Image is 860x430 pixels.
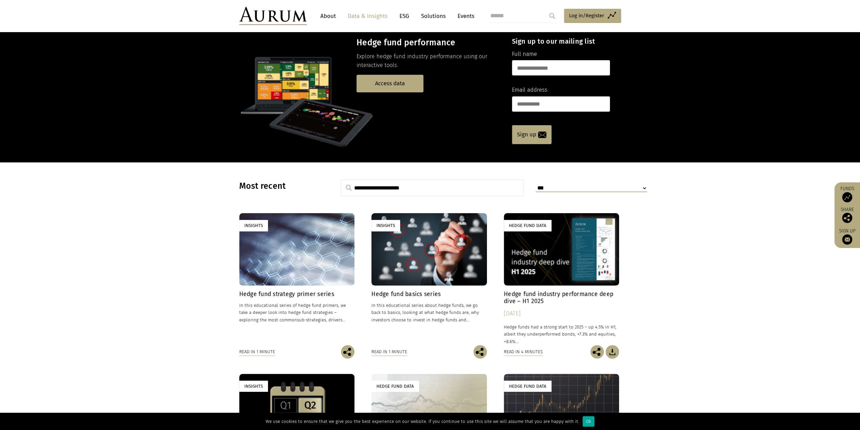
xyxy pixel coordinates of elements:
img: email-icon [538,132,546,138]
a: Sign up [838,228,857,245]
img: Access Funds [842,192,852,202]
h4: Hedge fund basics series [371,291,487,298]
h4: Hedge fund industry performance deep dive – H1 2025 [504,291,619,305]
div: Share [838,207,857,223]
label: Full name [512,50,537,59]
div: Hedge Fund Data [504,220,551,231]
img: Share this post [341,345,354,359]
h3: Most recent [239,181,324,191]
span: sub-strategies [297,317,326,322]
p: In this educational series about hedge funds, we go back to basics, looking at what hedge funds a... [371,302,487,323]
div: Read in 4 minutes [504,348,543,356]
a: Insights Hedge fund basics series In this educational series about hedge funds, we go back to bas... [371,213,487,345]
a: Insights Hedge fund strategy primer series In this educational series of hedge fund primers, we t... [239,213,355,345]
img: Share this post [590,345,604,359]
a: Events [454,10,474,22]
h4: Hedge fund strategy primer series [239,291,355,298]
div: Hedge Fund Data [504,381,551,392]
p: Hedge funds had a strong start to 2025 – up 4.5% in H1, albeit they underperformed bonds, +7.3% a... [504,323,619,345]
h3: Hedge fund performance [357,38,500,48]
p: Explore hedge fund industry performance using our interactive tools. [357,52,500,70]
img: Download Article [606,345,619,359]
img: search.svg [346,185,352,191]
a: Log in/Register [564,9,621,23]
a: Solutions [418,10,449,22]
a: Access data [357,75,423,92]
a: Data & Insights [344,10,391,22]
p: In this educational series of hedge fund primers, we take a deeper look into hedge fund strategie... [239,302,355,323]
img: Share this post [473,345,487,359]
div: Ok [583,416,594,427]
span: Log in/Register [569,12,604,20]
a: About [317,10,339,22]
a: ESG [396,10,413,22]
img: Aurum [239,7,307,25]
div: Read in 1 minute [239,348,275,356]
input: Submit [545,9,559,23]
a: Sign up [512,125,551,144]
div: [DATE] [504,309,619,318]
a: Hedge Fund Data Hedge fund industry performance deep dive – H1 2025 [DATE] Hedge funds had a stro... [504,213,619,345]
h4: Sign up to our mailing list [512,37,610,45]
img: Sign up to our newsletter [842,234,852,245]
div: Read in 1 minute [371,348,407,356]
div: Insights [239,381,268,392]
img: Share this post [842,213,852,223]
div: Hedge Fund Data [371,381,419,392]
div: Insights [239,220,268,231]
a: Funds [838,186,857,202]
div: Insights [371,220,400,231]
label: Email address [512,86,547,94]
